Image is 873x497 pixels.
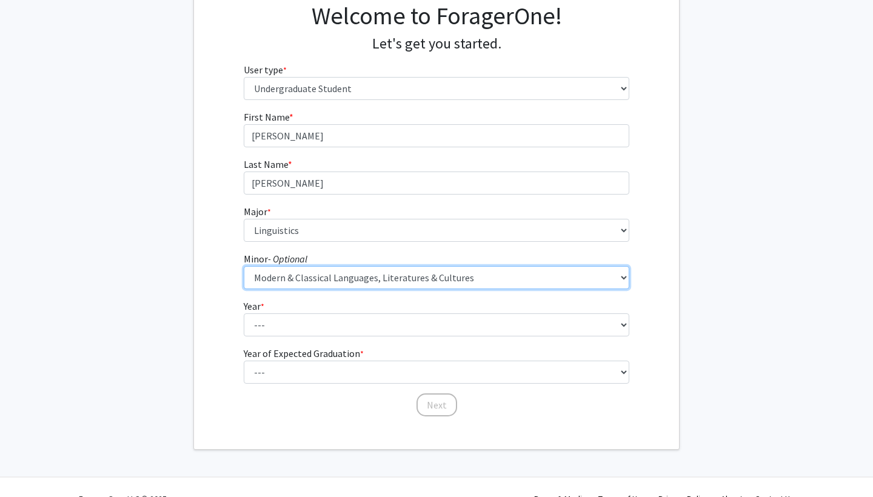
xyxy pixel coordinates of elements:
iframe: Chat [9,442,52,488]
i: - Optional [268,253,307,265]
h1: Welcome to ForagerOne! [244,1,630,30]
label: User type [244,62,287,77]
button: Next [416,393,457,416]
label: Minor [244,252,307,266]
h4: Let's get you started. [244,35,630,53]
span: First Name [244,111,289,123]
label: Major [244,204,271,219]
span: Last Name [244,158,288,170]
label: Year of Expected Graduation [244,346,364,361]
label: Year [244,299,264,313]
